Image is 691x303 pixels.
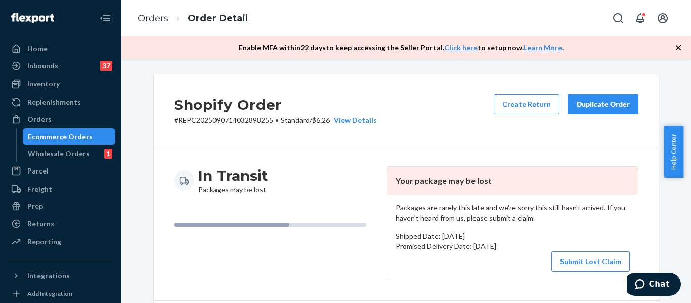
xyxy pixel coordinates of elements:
[387,167,638,195] header: Your package may be lost
[27,97,81,107] div: Replenishments
[396,203,630,223] p: Packages are rarely this late and we're sorry this still hasn't arrived. If you haven't heard fro...
[27,201,43,211] div: Prep
[281,116,310,124] span: Standard
[6,268,115,284] button: Integrations
[444,43,478,52] a: Click here
[174,115,377,125] p: # REPC2025090714032898255 / $6.26
[138,13,168,24] a: Orders
[608,8,628,28] button: Open Search Box
[653,8,673,28] button: Open account menu
[27,79,60,89] div: Inventory
[27,219,54,229] div: Returns
[6,181,115,197] a: Freight
[6,215,115,232] a: Returns
[27,237,61,247] div: Reporting
[129,4,256,33] ol: breadcrumbs
[494,94,559,114] button: Create Return
[6,234,115,250] a: Reporting
[627,273,681,298] iframe: Abre un widget desde donde se puede chatear con uno de los agentes
[524,43,562,52] a: Learn More
[95,8,115,28] button: Close Navigation
[174,94,377,115] h2: Shopify Order
[6,40,115,57] a: Home
[396,241,630,251] p: Promised Delivery Date: [DATE]
[6,198,115,214] a: Prep
[6,111,115,127] a: Orders
[6,94,115,110] a: Replenishments
[27,61,58,71] div: Inbounds
[396,231,630,241] p: Shipped Date: [DATE]
[630,8,651,28] button: Open notifications
[198,166,268,185] h3: In Transit
[28,132,93,142] div: Ecommerce Orders
[11,13,54,23] img: Flexport logo
[275,116,279,124] span: •
[664,126,683,178] button: Help Center
[104,149,112,159] div: 1
[6,58,115,74] a: Inbounds37
[330,115,377,125] button: View Details
[239,42,564,53] p: Enable MFA within 22 days to keep accessing the Seller Portal. to setup now. .
[27,114,52,124] div: Orders
[6,163,115,179] a: Parcel
[576,99,630,109] div: Duplicate Order
[6,288,115,300] a: Add Integration
[27,289,72,298] div: Add Integration
[551,251,630,272] button: Submit Lost Claim
[28,149,90,159] div: Wholesale Orders
[100,61,112,71] div: 37
[23,146,116,162] a: Wholesale Orders1
[27,44,48,54] div: Home
[23,128,116,145] a: Ecommerce Orders
[27,271,70,281] div: Integrations
[198,166,268,195] div: Packages may be lost
[27,184,52,194] div: Freight
[188,13,248,24] a: Order Detail
[568,94,638,114] button: Duplicate Order
[27,166,49,176] div: Parcel
[6,76,115,92] a: Inventory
